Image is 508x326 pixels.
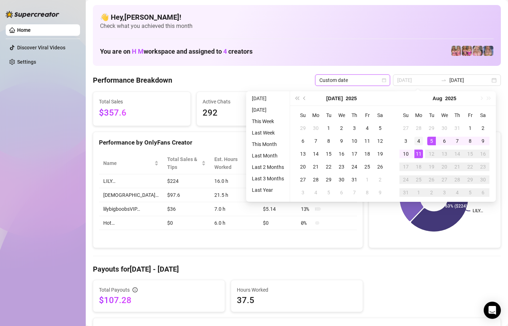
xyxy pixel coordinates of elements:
th: Su [297,109,309,122]
th: Su [399,109,412,122]
td: 2025-07-25 [361,160,374,173]
div: 10 [350,137,359,145]
td: 2025-07-12 [374,135,387,147]
td: 7.0 h [210,202,259,216]
div: 9 [376,188,384,197]
td: 2025-07-29 [322,173,335,186]
div: 6 [440,137,449,145]
td: 2025-07-06 [297,135,309,147]
div: 9 [337,137,346,145]
div: 19 [376,150,384,158]
div: 11 [414,150,423,158]
td: 2025-09-04 [451,186,464,199]
a: Settings [17,59,36,65]
div: 18 [363,150,372,158]
td: 2025-08-04 [309,186,322,199]
td: 2025-07-10 [348,135,361,147]
div: 31 [350,175,359,184]
th: Fr [464,109,477,122]
div: 13 [440,150,449,158]
td: 2025-08-13 [438,147,451,160]
td: 2025-08-19 [425,160,438,173]
li: Last 2 Months [249,163,287,171]
span: swap-right [441,77,447,83]
td: 2025-08-06 [438,135,451,147]
td: 2025-08-03 [399,135,412,147]
div: 5 [427,137,436,145]
div: 27 [440,175,449,184]
img: logo-BBDzfeDw.svg [6,11,59,18]
div: 16 [337,150,346,158]
th: Fr [361,109,374,122]
td: 2025-08-09 [374,186,387,199]
span: 4 [223,48,227,55]
td: 2025-08-20 [438,160,451,173]
span: H M [132,48,144,55]
td: 2025-08-31 [399,186,412,199]
button: Choose a year [346,91,357,106]
div: Performance by OnlyFans Creator [99,138,357,147]
div: 8 [324,137,333,145]
span: Name [103,159,153,167]
div: 3 [350,124,359,132]
h4: Payouts for [DATE] - [DATE] [93,264,501,274]
td: 2025-08-04 [412,135,425,147]
div: 26 [427,175,436,184]
div: 2 [376,175,384,184]
th: Th [348,109,361,122]
li: Last Month [249,151,287,160]
li: Last Week [249,128,287,137]
h1: You are on workspace and assigned to creators [100,48,253,55]
input: Start date [397,76,438,84]
div: 30 [440,124,449,132]
div: 29 [466,175,474,184]
td: 2025-08-28 [451,173,464,186]
td: 2025-08-17 [399,160,412,173]
div: 17 [402,162,410,171]
th: Mo [309,109,322,122]
td: 2025-08-21 [451,160,464,173]
img: hotmomlove [462,46,472,56]
input: End date [449,76,490,84]
div: 20 [299,162,307,171]
td: 2025-07-30 [335,173,348,186]
div: 3 [402,137,410,145]
td: 2025-08-11 [412,147,425,160]
td: 2025-07-08 [322,135,335,147]
div: 2 [337,124,346,132]
div: 13 [299,150,307,158]
div: 10 [402,150,410,158]
img: lilybigboobs [483,46,493,56]
div: 30 [312,124,320,132]
div: 30 [479,175,487,184]
span: Active Chats [203,98,288,106]
td: 2025-07-28 [412,122,425,135]
div: 8 [466,137,474,145]
td: 2025-08-22 [464,160,477,173]
td: 2025-09-02 [425,186,438,199]
td: 2025-07-09 [335,135,348,147]
td: $0 [259,216,297,230]
div: 3 [440,188,449,197]
td: $5.14 [259,202,297,216]
td: 2025-08-05 [322,186,335,199]
td: 2025-08-02 [374,173,387,186]
td: 2025-07-13 [297,147,309,160]
text: LILY… [473,208,483,213]
td: 2025-08-07 [348,186,361,199]
div: 1 [414,188,423,197]
img: lilybigboobvip [473,46,483,56]
img: hotmomsvip [451,46,461,56]
span: 292 [203,106,288,120]
td: 6.0 h [210,216,259,230]
div: 14 [453,150,462,158]
button: Last year (Control + left) [293,91,301,106]
div: 6 [299,137,307,145]
td: 2025-07-27 [399,122,412,135]
td: LILY… [99,174,163,188]
span: Check what you achieved this month [100,22,494,30]
td: $0 [163,216,210,230]
th: Sa [477,109,489,122]
li: [DATE] [249,94,287,103]
span: Total Sales & Tips [167,155,200,171]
